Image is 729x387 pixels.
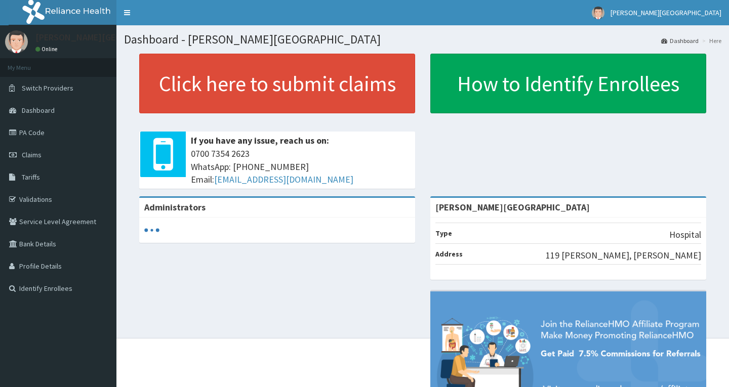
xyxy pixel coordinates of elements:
span: 0700 7354 2623 WhatsApp: [PHONE_NUMBER] Email: [191,147,410,186]
p: Hospital [669,228,701,241]
span: Switch Providers [22,83,73,93]
h1: Dashboard - [PERSON_NAME][GEOGRAPHIC_DATA] [124,33,721,46]
span: [PERSON_NAME][GEOGRAPHIC_DATA] [611,8,721,17]
a: Dashboard [661,36,699,45]
b: Address [435,249,463,259]
span: Tariffs [22,173,40,182]
span: Dashboard [22,106,55,115]
b: Administrators [144,201,206,213]
a: [EMAIL_ADDRESS][DOMAIN_NAME] [214,174,353,185]
p: 119 [PERSON_NAME], [PERSON_NAME] [546,249,701,262]
a: Click here to submit claims [139,54,415,113]
li: Here [700,36,721,45]
b: Type [435,229,452,238]
a: Online [35,46,60,53]
a: How to Identify Enrollees [430,54,706,113]
img: User Image [5,30,28,53]
b: If you have any issue, reach us on: [191,135,329,146]
img: User Image [592,7,604,19]
p: [PERSON_NAME][GEOGRAPHIC_DATA] [35,33,185,42]
svg: audio-loading [144,223,159,238]
strong: [PERSON_NAME][GEOGRAPHIC_DATA] [435,201,590,213]
span: Claims [22,150,42,159]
